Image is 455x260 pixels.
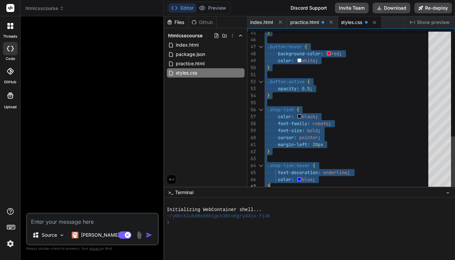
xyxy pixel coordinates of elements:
[278,169,321,175] span: text-decoration:
[25,5,64,12] span: htmlcsscourse
[5,238,16,249] img: settings
[323,169,347,175] span: underline
[175,41,199,49] span: index.html
[26,245,159,252] p: Always double-check its answers. Your in Bind
[250,19,273,26] span: index.html
[331,51,339,57] span: red
[315,58,318,64] span: ;
[267,79,305,85] span: .button:active
[313,141,323,147] span: 20px
[290,19,319,26] span: practice.html
[248,176,256,183] div: 66
[267,107,294,113] span: .shop-link
[307,79,310,85] span: {
[135,231,143,239] img: attachment
[347,169,350,175] span: ;
[164,19,188,26] div: Files
[318,128,321,133] span: ;
[81,232,131,238] p: [PERSON_NAME] 4 S..
[278,51,323,57] span: background-color:
[278,134,297,140] span: cursor:
[278,121,310,127] span: font-family:
[189,19,216,26] div: Github
[248,36,256,43] div: 46
[267,44,302,50] span: .button:hover
[248,85,256,92] div: 53
[248,64,256,71] div: 50
[196,3,229,13] button: Preview
[267,93,270,99] span: }
[248,71,256,78] div: 51
[257,162,265,169] div: Click to collapse the range.
[335,3,369,13] button: Invite Team
[339,51,342,57] span: ;
[248,113,256,120] div: 57
[168,32,202,39] span: htmlcsscourse
[299,134,318,140] span: pointer
[248,127,256,134] div: 59
[4,79,16,85] label: GitHub
[302,86,310,92] span: 0.5
[310,86,313,92] span: ;
[175,189,193,196] span: Terminal
[248,50,256,57] div: 48
[175,50,206,58] span: package.json
[278,114,294,120] span: color:
[167,219,169,226] span: ❯
[248,148,256,155] div: 62
[42,232,57,238] p: Source
[248,169,256,176] div: 65
[167,213,270,219] span: ~/y0kcklukd0sk6k1gcn36to6gry44is-fi4k
[248,99,256,106] div: 55
[329,121,331,127] span: ;
[313,176,315,182] span: ;
[417,19,450,26] span: Show preview
[267,65,270,71] span: }
[248,43,256,50] div: 47
[248,120,256,127] div: 58
[248,134,256,141] div: 60
[248,92,256,99] div: 54
[248,162,256,169] div: 64
[278,176,294,182] span: color:
[257,106,265,113] div: Click to collapse the range.
[59,232,65,238] img: Pick Models
[278,128,305,133] span: font-size:
[302,58,315,64] span: white
[146,232,152,238] img: icon
[313,121,329,127] span: roboto
[446,189,450,196] span: −
[168,189,173,196] span: >_
[248,183,256,190] div: 67
[168,3,196,13] button: Editor
[278,141,310,147] span: margin-left:
[167,207,262,213] span: Initializing WebContainer shell...
[248,106,256,113] div: 56
[278,86,299,92] span: opacity:
[257,78,265,85] div: Click to collapse the range.
[302,176,313,182] span: blue
[3,34,17,39] label: threads
[313,162,315,168] span: {
[341,19,362,26] span: styles.css
[248,78,256,85] div: 52
[248,57,256,64] div: 49
[6,56,15,62] label: code
[445,187,451,198] button: −
[248,141,256,148] div: 61
[305,44,307,50] span: {
[318,134,321,140] span: ;
[175,60,205,68] span: practice.html
[257,43,265,50] div: Click to collapse the range.
[89,246,101,250] span: privacy
[315,114,318,120] span: ;
[72,232,78,238] img: Claude 4 Sonnet
[267,148,270,154] span: }
[267,162,310,168] span: .shop-link:hover
[278,58,294,64] span: color:
[267,183,270,189] span: }
[248,155,256,162] div: 63
[307,128,318,133] span: bold
[414,3,452,13] button: Re-deploy
[287,3,331,13] div: Discord Support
